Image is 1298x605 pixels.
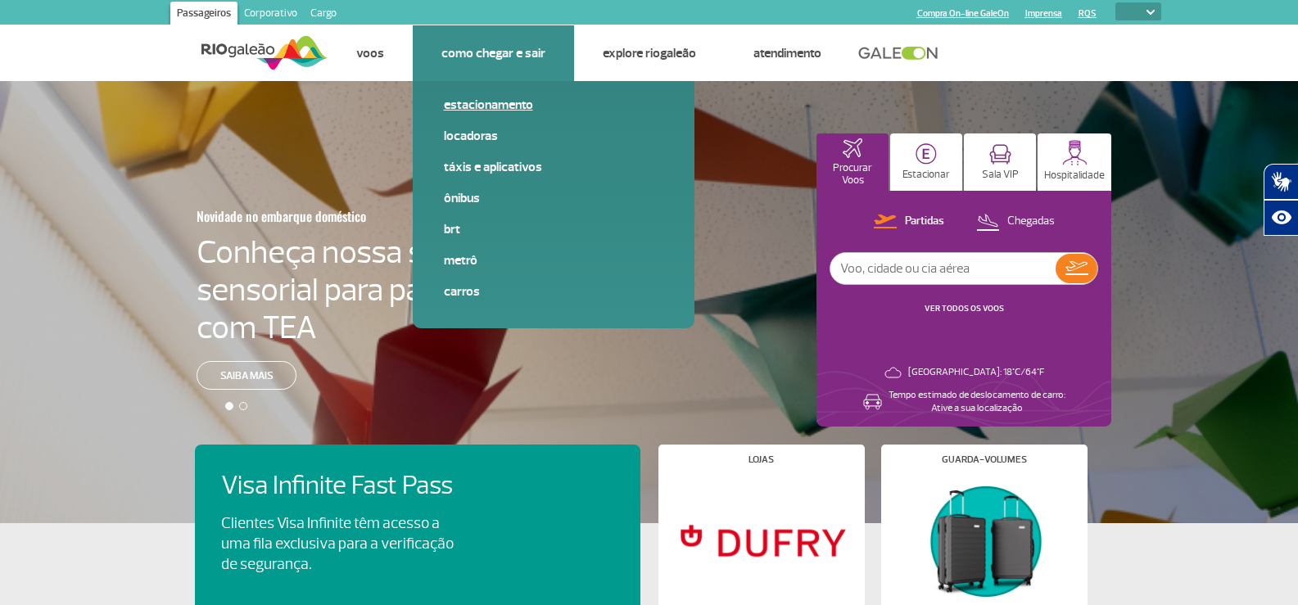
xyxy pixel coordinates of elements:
[816,133,889,191] button: Procurar Voos
[221,471,482,501] h4: Visa Infinite Fast Pass
[908,366,1044,379] p: [GEOGRAPHIC_DATA]: 18°C/64°F
[748,455,774,464] h4: Lojas
[1038,133,1111,191] button: Hospitalidade
[964,133,1036,191] button: Sala VIP
[603,45,696,61] a: Explore RIOgaleão
[444,220,663,238] a: BRT
[237,2,304,28] a: Corporativo
[444,251,663,269] a: Metrô
[830,253,1056,284] input: Voo, cidade ou cia aérea
[905,214,944,229] p: Partidas
[444,158,663,176] a: Táxis e aplicativos
[989,144,1011,165] img: vipRoom.svg
[1044,169,1105,182] p: Hospitalidade
[925,303,1004,314] a: VER TODOS OS VOOS
[1007,214,1055,229] p: Chegadas
[894,477,1073,603] img: Guarda-volumes
[1264,164,1298,236] div: Plugin de acessibilidade da Hand Talk.
[971,211,1060,233] button: Chegadas
[221,513,454,575] p: Clientes Visa Infinite têm acesso a uma fila exclusiva para a verificação de segurança.
[1025,8,1062,19] a: Imprensa
[916,143,937,165] img: carParkingHome.svg
[1062,140,1088,165] img: hospitality.svg
[356,45,384,61] a: Voos
[843,138,862,158] img: airplaneHomeActive.svg
[444,282,663,300] a: Carros
[304,2,343,28] a: Cargo
[753,45,821,61] a: Atendimento
[902,169,950,181] p: Estacionar
[170,2,237,28] a: Passageiros
[444,96,663,114] a: Estacionamento
[869,211,949,233] button: Partidas
[942,455,1027,464] h4: Guarda-volumes
[889,389,1065,415] p: Tempo estimado de deslocamento de carro: Ative a sua localização
[444,189,663,207] a: Ônibus
[197,361,296,390] a: Saiba mais
[920,302,1009,315] button: VER TODOS OS VOOS
[1264,200,1298,236] button: Abrir recursos assistivos.
[1079,8,1097,19] a: RQS
[1264,164,1298,200] button: Abrir tradutor de língua de sinais.
[197,199,470,233] h3: Novidade no embarque doméstico
[441,45,545,61] a: Como chegar e sair
[917,8,1009,19] a: Compra On-line GaleOn
[982,169,1019,181] p: Sala VIP
[221,471,614,575] a: Visa Infinite Fast PassClientes Visa Infinite têm acesso a uma fila exclusiva para a verificação ...
[825,162,880,187] p: Procurar Voos
[890,133,962,191] button: Estacionar
[672,477,850,603] img: Lojas
[197,233,550,346] h4: Conheça nossa sala sensorial para passageiros com TEA
[444,127,663,145] a: Locadoras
